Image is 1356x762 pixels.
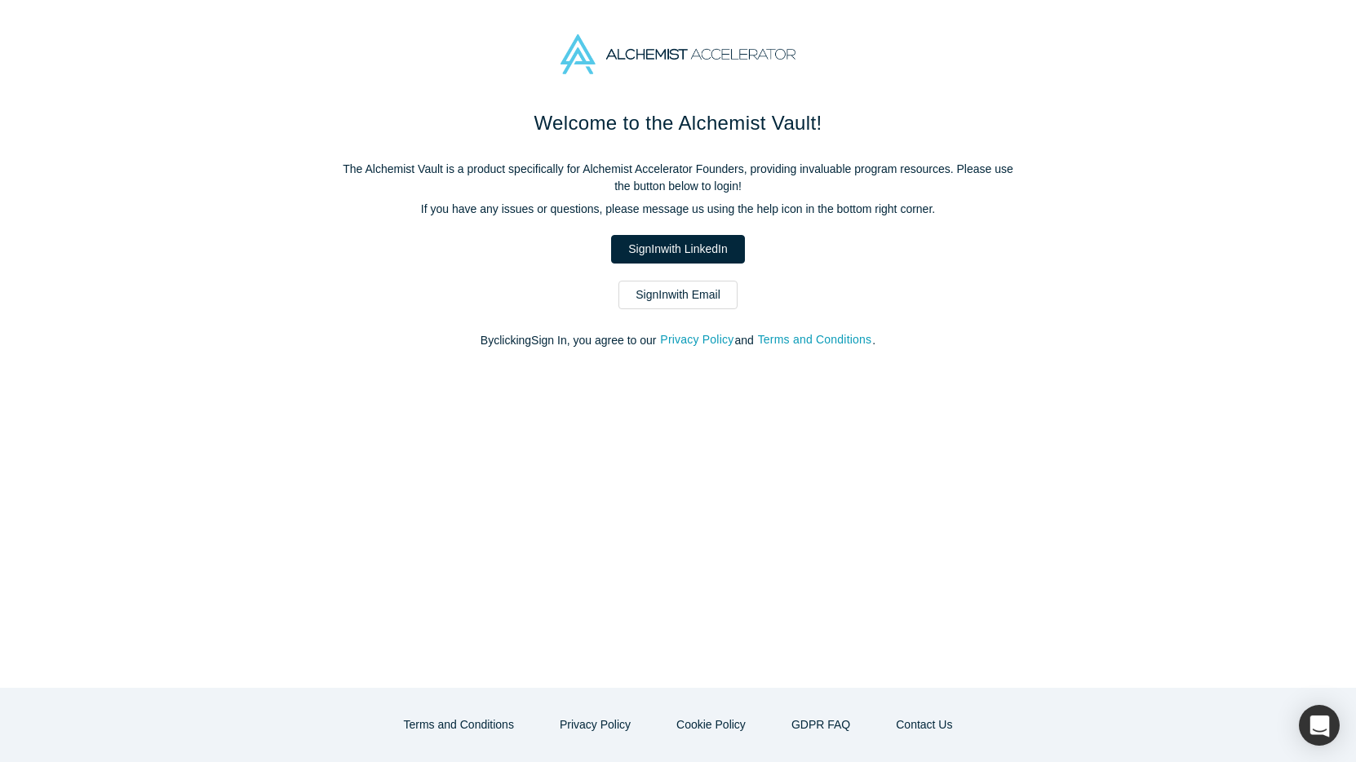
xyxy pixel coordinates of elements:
button: Cookie Policy [659,711,763,739]
a: SignInwith LinkedIn [611,235,744,264]
p: The Alchemist Vault is a product specifically for Alchemist Accelerator Founders, providing inval... [335,161,1021,195]
a: SignInwith Email [618,281,738,309]
button: Contact Us [879,711,969,739]
p: If you have any issues or questions, please message us using the help icon in the bottom right co... [335,201,1021,218]
button: Terms and Conditions [387,711,531,739]
p: By clicking Sign In , you agree to our and . [335,332,1021,349]
a: GDPR FAQ [774,711,867,739]
button: Privacy Policy [543,711,648,739]
button: Terms and Conditions [757,330,873,349]
img: Alchemist Accelerator Logo [561,34,795,74]
button: Privacy Policy [659,330,734,349]
h1: Welcome to the Alchemist Vault! [335,109,1021,138]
